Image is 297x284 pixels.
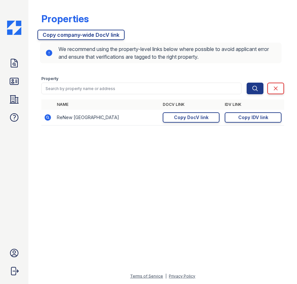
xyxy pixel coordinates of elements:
input: Search by property name or address [41,83,241,94]
th: DocV Link [160,99,222,110]
th: Name [54,99,160,110]
td: ReNew [GEOGRAPHIC_DATA] [54,110,160,126]
div: Copy DocV link [174,114,209,121]
div: Copy IDV link [238,114,268,121]
a: Copy DocV link [163,112,220,123]
th: IDV Link [222,99,284,110]
a: Copy company-wide DocV link [37,30,125,40]
label: Property [41,76,58,81]
div: | [165,274,167,279]
div: Properties [41,13,89,25]
a: Terms of Service [130,274,163,279]
a: Privacy Policy [169,274,195,279]
img: CE_Icon_Blue-c292c112584629df590d857e76928e9f676e5b41ef8f769ba2f05ee15b207248.png [7,21,21,35]
a: Copy IDV link [225,112,282,123]
div: We recommend using the property-level links below where possible to avoid applicant error and ens... [40,43,282,63]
